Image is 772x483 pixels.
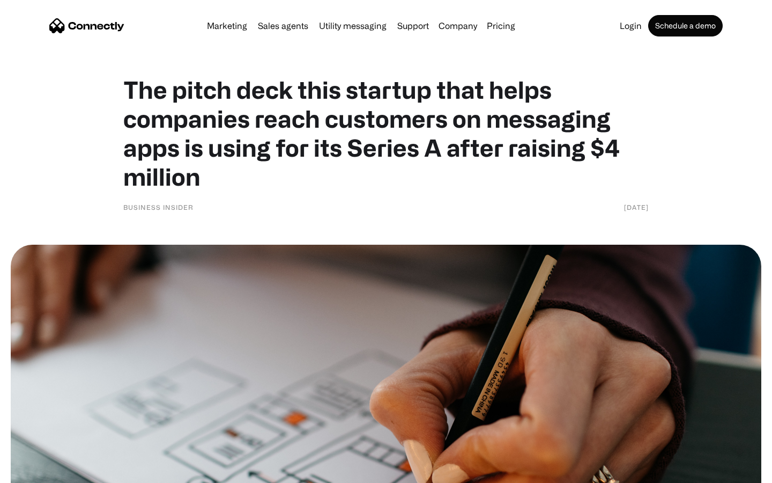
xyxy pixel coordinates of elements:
[648,15,723,36] a: Schedule a demo
[203,21,251,30] a: Marketing
[624,202,649,213] div: [DATE]
[615,21,646,30] a: Login
[439,18,477,33] div: Company
[123,202,194,213] div: Business Insider
[315,21,391,30] a: Utility messaging
[254,21,313,30] a: Sales agents
[123,75,649,191] h1: The pitch deck this startup that helps companies reach customers on messaging apps is using for i...
[393,21,433,30] a: Support
[482,21,519,30] a: Pricing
